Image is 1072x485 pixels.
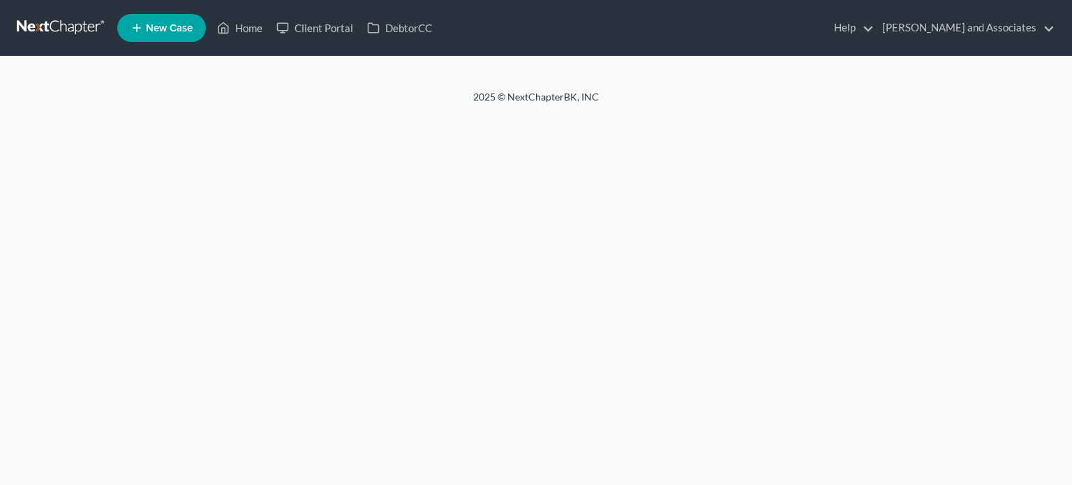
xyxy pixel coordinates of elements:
a: [PERSON_NAME] and Associates [875,15,1055,40]
a: Help [827,15,874,40]
div: 2025 © NextChapterBK, INC [138,90,934,115]
a: Home [210,15,269,40]
a: Client Portal [269,15,360,40]
a: DebtorCC [360,15,439,40]
new-legal-case-button: New Case [117,14,206,42]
